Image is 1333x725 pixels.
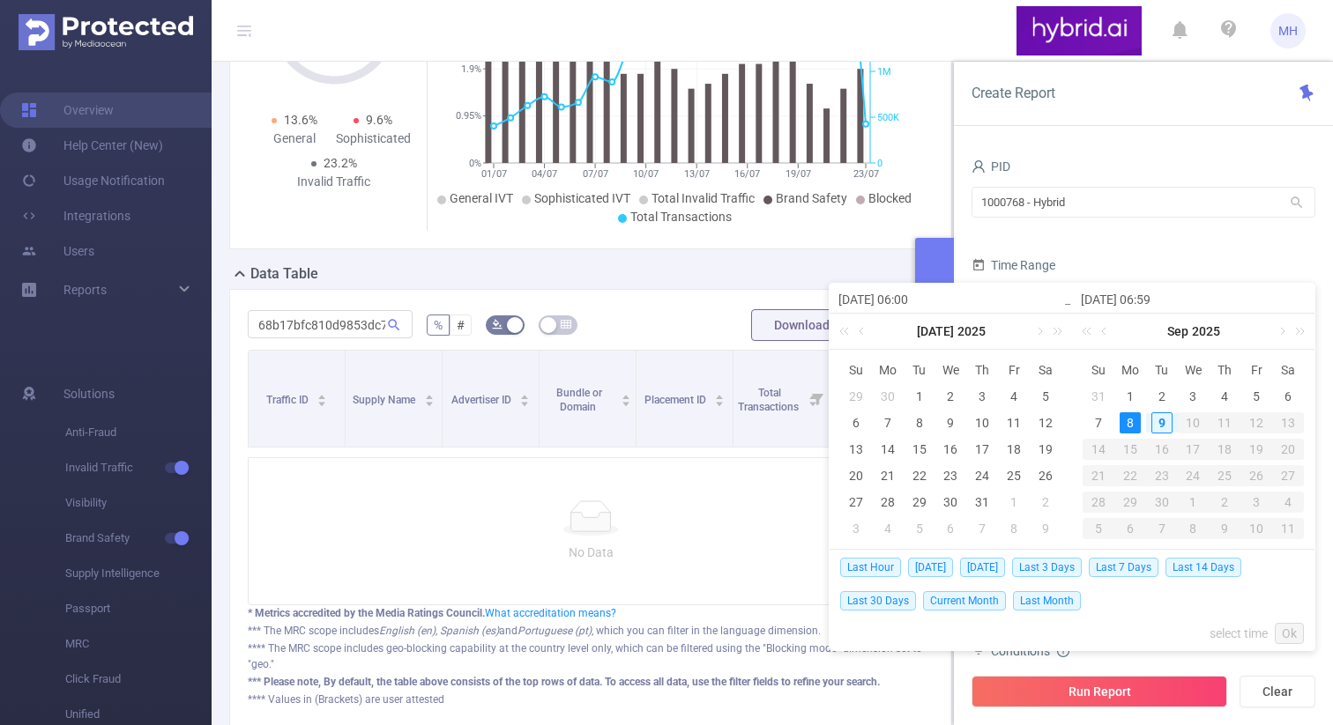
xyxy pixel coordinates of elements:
[1278,13,1298,48] span: MH
[1240,518,1272,539] div: 10
[1178,410,1210,436] td: September 10, 2025
[1272,489,1304,515] td: October 4, 2025
[424,392,434,397] i: icon: caret-up
[785,168,810,180] tspan: 19/07
[1146,439,1178,460] div: 16
[250,263,318,285] h2: Data Table
[255,129,334,148] div: General
[1178,462,1210,489] td: September 24, 2025
[972,386,993,407] div: 3
[266,394,311,406] span: Traffic ID
[65,591,212,626] span: Passport
[1272,412,1304,433] div: 13
[1030,362,1061,378] span: Sa
[909,439,930,460] div: 15
[1003,465,1024,486] div: 25
[1088,386,1109,407] div: 31
[904,515,935,542] td: August 5, 2025
[1083,362,1114,378] span: Su
[909,492,930,513] div: 29
[909,465,930,486] div: 22
[1272,436,1304,462] td: September 20, 2025
[940,465,961,486] div: 23
[480,168,506,180] tspan: 01/07
[317,392,327,397] i: icon: caret-up
[998,357,1030,383] th: Fri
[1272,518,1304,539] div: 11
[1178,357,1210,383] th: Wed
[1240,462,1272,489] td: September 26, 2025
[1083,489,1114,515] td: September 28, 2025
[1003,386,1024,407] div: 4
[845,492,867,513] div: 27
[715,399,725,404] i: icon: caret-down
[1151,386,1173,407] div: 2
[520,399,530,404] i: icon: caret-down
[1003,439,1024,460] div: 18
[1035,386,1056,407] div: 5
[1240,465,1272,486] div: 26
[1083,465,1114,486] div: 21
[1114,383,1146,410] td: September 1, 2025
[534,191,630,205] span: Sophisticated IVT
[972,258,1055,272] span: Time Range
[845,518,867,539] div: 3
[582,168,607,180] tspan: 07/07
[263,543,919,562] p: No Data
[1240,676,1315,707] button: Clear
[1272,410,1304,436] td: September 13, 2025
[877,112,899,123] tspan: 500K
[683,168,709,180] tspan: 13/07
[1209,462,1240,489] td: September 25, 2025
[1272,515,1304,542] td: October 11, 2025
[840,462,872,489] td: July 20, 2025
[1114,518,1146,539] div: 6
[1012,558,1082,577] span: Last 3 Days
[840,515,872,542] td: August 3, 2025
[1240,436,1272,462] td: September 19, 2025
[1272,383,1304,410] td: September 6, 2025
[1114,515,1146,542] td: October 6, 2025
[972,676,1227,707] button: Run Report
[972,439,993,460] div: 17
[1240,362,1272,378] span: Fr
[935,383,967,410] td: July 2, 2025
[1114,465,1146,486] div: 22
[1146,357,1178,383] th: Tue
[450,191,513,205] span: General IVT
[1272,439,1304,460] div: 20
[1240,410,1272,436] td: September 12, 2025
[424,399,434,404] i: icon: caret-down
[1210,617,1268,650] a: select time
[1114,489,1146,515] td: September 29, 2025
[652,191,755,205] span: Total Invalid Traffic
[915,314,956,349] a: [DATE]
[561,319,571,329] i: icon: table
[1272,465,1304,486] div: 27
[935,462,967,489] td: July 23, 2025
[966,383,998,410] td: July 3, 2025
[65,662,212,697] span: Click Fraud
[366,113,392,127] span: 9.6%
[1083,515,1114,542] td: October 5, 2025
[1030,410,1061,436] td: July 12, 2025
[1190,314,1222,349] a: 2025
[1209,362,1240,378] span: Th
[1178,492,1210,513] div: 1
[633,168,659,180] tspan: 10/07
[1209,412,1240,433] div: 11
[556,387,602,413] span: Bundle or Domain
[972,465,993,486] div: 24
[940,518,961,539] div: 6
[424,392,435,403] div: Sort
[1146,383,1178,410] td: September 2, 2025
[1178,439,1210,460] div: 17
[1078,314,1101,349] a: Last year (Control + left)
[872,489,904,515] td: July 28, 2025
[1083,410,1114,436] td: September 7, 2025
[966,462,998,489] td: July 24, 2025
[935,357,967,383] th: Wed
[877,465,898,486] div: 21
[1030,357,1061,383] th: Sat
[972,492,993,513] div: 31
